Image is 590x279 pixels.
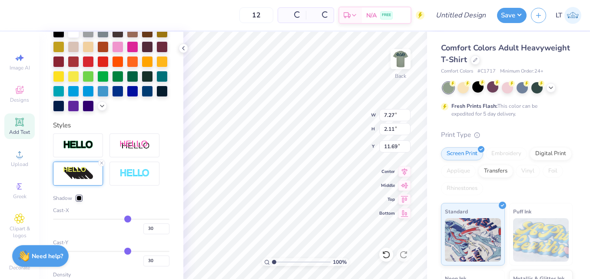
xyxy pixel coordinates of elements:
[379,196,395,203] span: Top
[239,7,273,23] input: – –
[13,193,27,200] span: Greek
[379,169,395,175] span: Center
[379,183,395,189] span: Middle
[478,165,513,178] div: Transfers
[477,68,496,75] span: # C1717
[486,147,527,160] div: Embroidery
[513,218,569,262] img: Puff Ink
[32,252,63,260] strong: Need help?
[392,50,409,68] img: Back
[9,264,30,271] span: Decorate
[500,68,544,75] span: Minimum Order: 24 +
[4,225,35,239] span: Clipart & logos
[497,8,527,23] button: Save
[429,7,493,24] input: Untitled Design
[395,72,406,80] div: Back
[10,96,29,103] span: Designs
[543,165,563,178] div: Foil
[441,130,573,140] div: Print Type
[53,239,68,246] span: Cast-Y
[441,68,473,75] span: Comfort Colors
[119,169,150,179] img: Negative Space
[441,165,476,178] div: Applique
[53,206,69,214] span: Cast-X
[445,218,501,262] img: Standard
[556,7,581,24] a: LT
[9,129,30,136] span: Add Text
[333,258,347,266] span: 100 %
[513,207,531,216] span: Puff Ink
[441,147,483,160] div: Screen Print
[445,207,468,216] span: Standard
[516,165,540,178] div: Vinyl
[556,10,562,20] span: LT
[451,103,497,110] strong: Fresh Prints Flash:
[451,102,558,118] div: This color can be expedited for 5 day delivery.
[382,12,391,18] span: FREE
[63,140,93,150] img: Stroke
[441,43,570,65] span: Comfort Colors Adult Heavyweight T-Shirt
[53,120,169,130] div: Styles
[53,271,71,279] span: Density
[10,64,30,71] span: Image AI
[53,194,72,202] span: Shadow
[11,161,28,168] span: Upload
[441,182,483,195] div: Rhinestones
[564,7,581,24] img: Lauren Templeton
[379,210,395,216] span: Bottom
[530,147,572,160] div: Digital Print
[366,11,377,20] span: N/A
[63,166,93,180] img: 3d Illusion
[119,140,150,151] img: Shadow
